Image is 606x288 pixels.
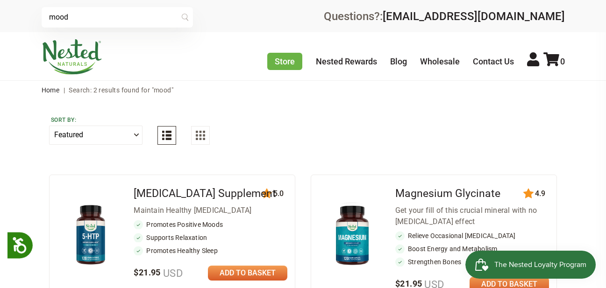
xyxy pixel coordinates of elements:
a: Store [267,53,302,70]
div: Questions?: [324,11,565,22]
img: Grid [196,131,205,140]
li: Relieve Occasional [MEDICAL_DATA] [395,231,549,240]
span: Search: 2 results found for "mood" [69,86,173,94]
li: Promotes Healthy Sleep [134,246,287,255]
img: Nested Naturals [42,39,102,75]
img: Magnesium Glycinate [326,201,379,270]
div: Get your fill of this crucial mineral with no [MEDICAL_DATA] effect [395,205,549,227]
a: 0 [543,56,565,66]
iframe: Button to open loyalty program pop-up [465,251,597,279]
a: Wholesale [420,56,460,66]
a: [MEDICAL_DATA] Supplement [134,187,276,200]
nav: breadcrumbs [42,81,565,99]
li: Strengthen Bones [395,257,549,267]
img: List [162,131,171,140]
a: Home [42,86,60,94]
a: Nested Rewards [316,56,377,66]
span: | [61,86,67,94]
label: Sort by: [51,116,141,124]
a: Blog [390,56,407,66]
span: 0 [560,56,565,66]
li: Supports Relaxation [134,233,287,242]
span: USD [161,267,183,279]
li: Promotes Positive Moods [134,220,287,229]
a: Contact Us [473,56,514,66]
div: Maintain Healthy [MEDICAL_DATA] [134,205,287,216]
span: $21.95 [134,267,183,277]
input: Try "Sleeping" [42,7,193,28]
img: 5-HTP Supplement [64,201,117,270]
a: Magnesium Glycinate [395,187,500,200]
a: [EMAIL_ADDRESS][DOMAIN_NAME] [383,10,565,23]
li: Boost Energy and Metabolism [395,244,549,253]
